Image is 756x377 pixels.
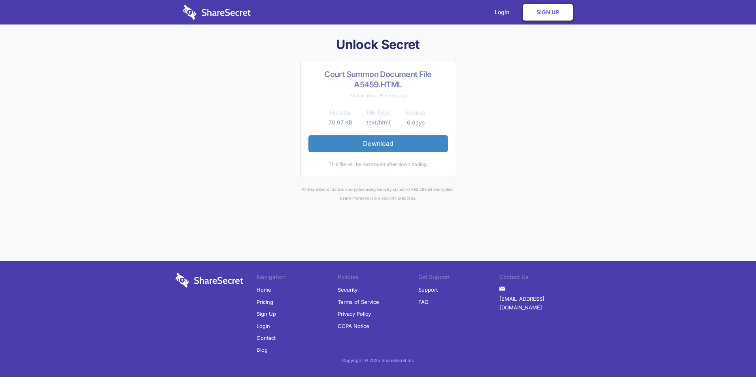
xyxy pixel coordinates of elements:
td: 70.97 KB [322,118,359,127]
h1: Unlock Secret [172,36,584,53]
td: text/html [359,118,397,127]
a: Security [338,284,357,296]
img: logo-wordmark-white-trans-d4663122ce5f474addd5e946df7df03e33cb6a1c49d2221995e7729f52c070b2.svg [183,5,251,20]
a: Pricing [257,296,273,308]
h2: Court Summon Document File A5459.HTML [308,69,448,90]
th: File Type [359,108,397,117]
th: Expires [397,108,435,117]
a: Sign Up [257,308,276,320]
a: Sign Up [523,4,573,21]
a: Download [308,135,448,152]
a: Login [257,320,270,332]
a: Home [257,284,271,296]
a: Learn more [340,196,362,200]
div: Shared about 18 hours ago [308,91,448,100]
a: CCPA Notice [338,320,369,332]
li: Navigation [257,273,338,284]
a: [EMAIL_ADDRESS][DOMAIN_NAME] [499,293,580,314]
li: Contact Us [499,273,580,284]
img: logo-wordmark-white-trans-d4663122ce5f474addd5e946df7df03e33cb6a1c49d2221995e7729f52c070b2.svg [176,273,243,288]
div: This file will be destroyed after downloading. [308,160,448,169]
a: Privacy Policy [338,308,371,320]
td: 6 days [397,118,435,127]
a: FAQ [418,296,429,308]
div: All ShareSecret data is encrypted using industry standard AES 256 bit encryption. about our secur... [172,185,584,203]
li: Get Support [418,273,499,284]
th: File Size [322,108,359,117]
a: Blog [257,344,268,356]
a: Contact [257,332,276,344]
a: Support [418,284,438,296]
a: Terms of Service [338,296,379,308]
li: Policies [338,273,419,284]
